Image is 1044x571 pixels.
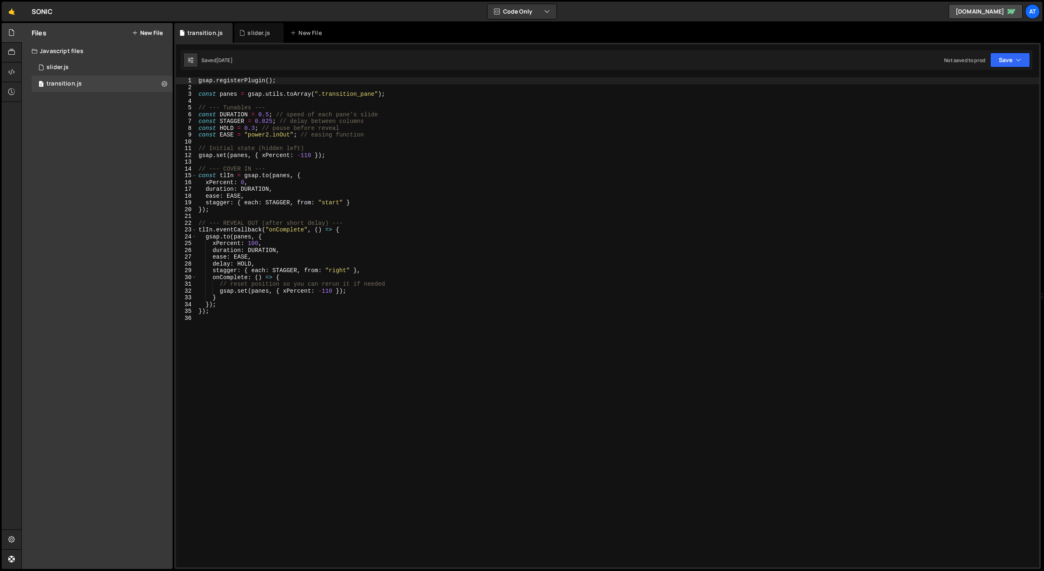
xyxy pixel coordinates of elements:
[176,294,197,301] div: 33
[176,247,197,254] div: 26
[2,2,22,21] a: 🤙
[216,57,233,64] div: [DATE]
[32,76,173,92] div: 17310/48211.js
[487,4,557,19] button: Code Only
[176,104,197,111] div: 5
[176,118,197,125] div: 7
[176,233,197,240] div: 24
[176,98,197,105] div: 4
[247,29,270,37] div: slider.js
[176,254,197,261] div: 27
[176,261,197,268] div: 28
[176,281,197,288] div: 31
[176,179,197,186] div: 16
[176,139,197,146] div: 10
[944,57,985,64] div: Not saved to prod
[176,274,197,281] div: 30
[176,172,197,179] div: 15
[201,57,233,64] div: Saved
[176,199,197,206] div: 19
[949,4,1023,19] a: [DOMAIN_NAME]
[46,64,69,71] div: slider.js
[176,315,197,322] div: 36
[176,132,197,139] div: 9
[176,186,197,193] div: 17
[187,29,223,37] div: transition.js
[176,159,197,166] div: 13
[176,193,197,200] div: 18
[176,288,197,295] div: 32
[176,166,197,173] div: 14
[176,125,197,132] div: 8
[290,29,325,37] div: New File
[176,308,197,315] div: 35
[132,30,163,36] button: New File
[22,43,173,59] div: Javascript files
[176,111,197,118] div: 6
[176,77,197,84] div: 1
[32,59,173,76] div: 17310/48033.js
[39,81,44,88] span: 1
[176,145,197,152] div: 11
[32,28,46,37] h2: Files
[1025,4,1040,19] a: AT
[176,227,197,233] div: 23
[176,301,197,308] div: 34
[990,53,1030,67] button: Save
[176,206,197,213] div: 20
[176,267,197,274] div: 29
[176,213,197,220] div: 21
[32,7,53,16] div: SONIC
[176,84,197,91] div: 2
[176,91,197,98] div: 3
[176,220,197,227] div: 22
[176,240,197,247] div: 25
[176,152,197,159] div: 12
[46,80,82,88] div: transition.js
